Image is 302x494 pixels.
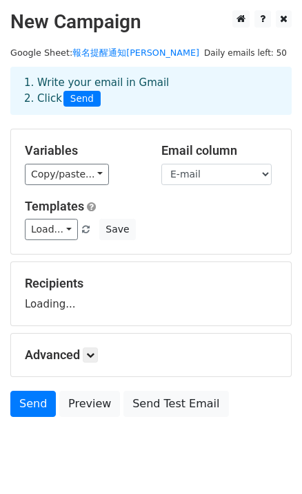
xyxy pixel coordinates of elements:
[25,199,84,213] a: Templates
[123,391,228,417] a: Send Test Email
[99,219,135,240] button: Save
[63,91,101,107] span: Send
[59,391,120,417] a: Preview
[25,276,277,312] div: Loading...
[25,143,141,158] h5: Variables
[25,276,277,291] h5: Recipients
[14,75,288,107] div: 1. Write your email in Gmail 2. Click
[72,47,199,58] a: 報名提醒通知[PERSON_NAME]
[25,164,109,185] a: Copy/paste...
[199,47,292,58] a: Daily emails left: 50
[199,45,292,61] span: Daily emails left: 50
[25,347,277,363] h5: Advanced
[10,47,199,58] small: Google Sheet:
[25,219,78,240] a: Load...
[10,391,56,417] a: Send
[10,10,292,34] h2: New Campaign
[161,143,277,158] h5: Email column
